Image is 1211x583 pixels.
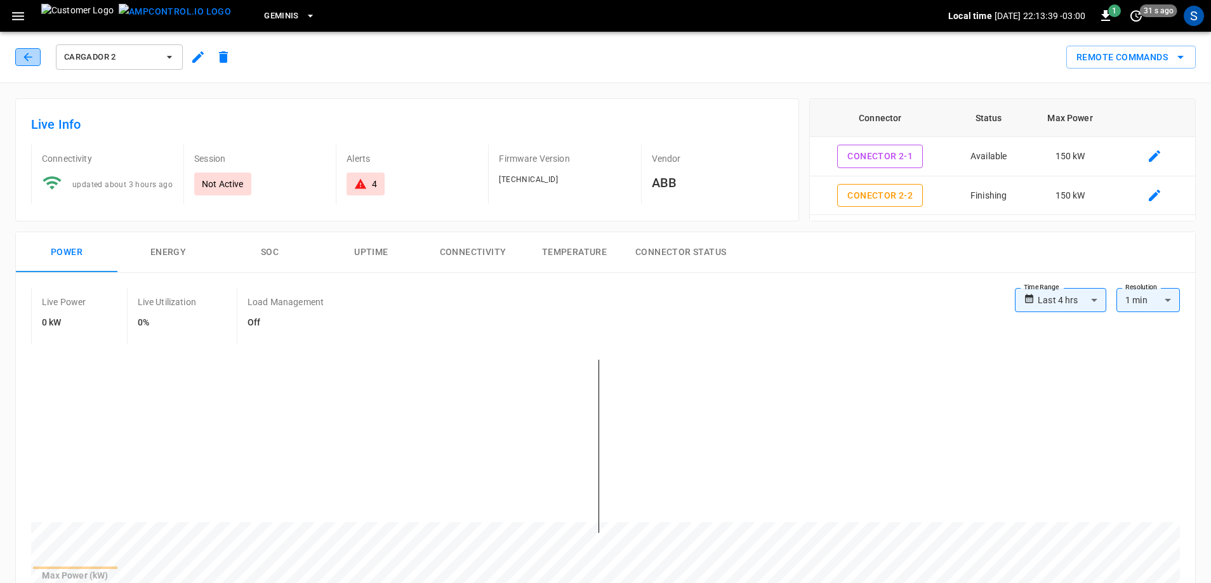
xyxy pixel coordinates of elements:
[259,4,321,29] button: Geminis
[422,232,524,273] button: Connectivity
[1116,288,1180,312] div: 1 min
[1125,282,1157,292] label: Resolution
[810,99,951,137] th: Connector
[1026,99,1114,137] th: Max Power
[1024,282,1059,292] label: Time Range
[202,178,244,190] p: Not Active
[56,44,183,70] button: Cargador 2
[625,232,736,273] button: Connector Status
[347,152,478,165] p: Alerts
[951,137,1026,176] td: Available
[652,152,783,165] p: Vendor
[1038,288,1106,312] div: Last 4 hrs
[1108,4,1121,17] span: 1
[837,145,923,168] button: Conector 2-1
[995,10,1085,22] p: [DATE] 22:13:39 -03:00
[948,10,992,22] p: Local time
[119,4,231,20] img: ampcontrol.io logo
[42,296,86,308] p: Live Power
[951,176,1026,216] td: Finishing
[31,114,783,134] h6: Live Info
[1066,46,1196,69] div: remote commands options
[138,316,196,330] h6: 0%
[1126,6,1146,26] button: set refresh interval
[524,232,625,273] button: Temperature
[652,173,783,193] h6: ABB
[64,50,158,65] span: Cargador 2
[41,4,114,28] img: Customer Logo
[321,232,422,273] button: Uptime
[194,152,326,165] p: Session
[248,316,324,330] h6: Off
[837,184,923,207] button: Conector 2-2
[264,9,299,23] span: Geminis
[1066,46,1196,69] button: Remote Commands
[42,152,173,165] p: Connectivity
[951,99,1026,137] th: Status
[499,175,558,184] span: [TECHNICAL_ID]
[72,180,173,189] span: updated about 3 hours ago
[1184,6,1204,26] div: profile-icon
[42,316,86,330] h6: 0 kW
[810,99,1195,293] table: connector table
[1140,4,1177,17] span: 31 s ago
[372,178,377,190] div: 4
[16,232,117,273] button: Power
[117,232,219,273] button: Energy
[499,152,630,165] p: Firmware Version
[1026,215,1114,254] td: 150 kW
[951,215,1026,254] td: Faulted
[138,296,196,308] p: Live Utilization
[248,296,324,308] p: Load Management
[219,232,321,273] button: SOC
[1026,176,1114,216] td: 150 kW
[1026,137,1114,176] td: 150 kW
